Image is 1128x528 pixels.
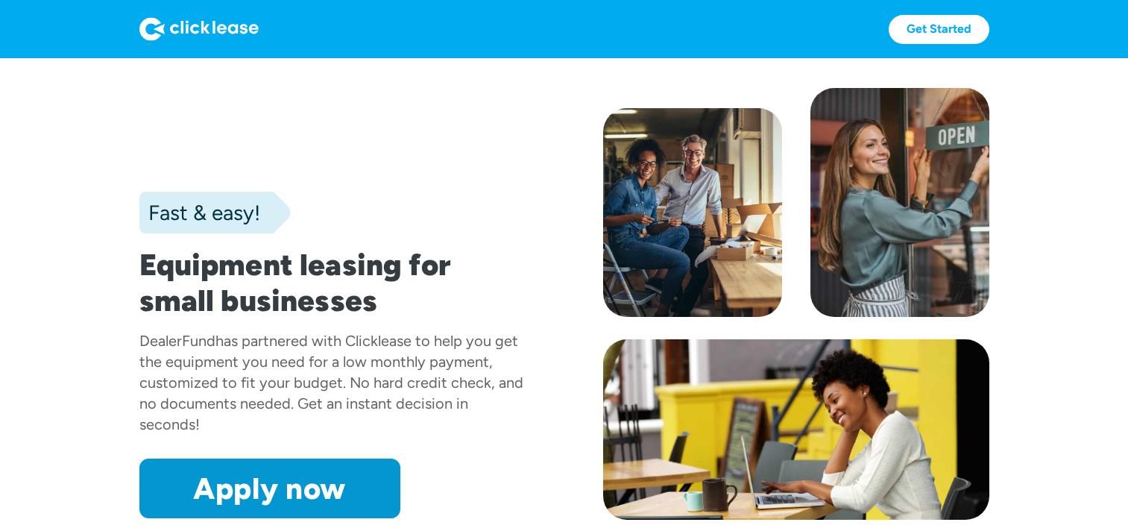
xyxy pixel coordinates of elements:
div: has partnered with Clicklease to help you get the equipment you need for a low monthly payment, c... [139,332,523,433]
h1: Equipment leasing for small businesses [139,247,526,318]
div: Fast & easy! [139,198,260,227]
div: DealerFund [139,332,215,350]
a: Get Started [889,15,989,44]
img: Logo [139,17,259,41]
a: Apply now [139,459,400,518]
